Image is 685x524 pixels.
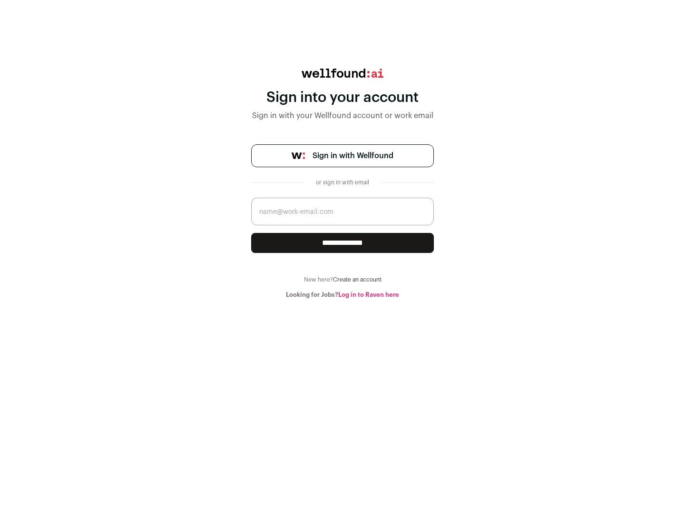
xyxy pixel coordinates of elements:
[312,179,373,186] div: or sign in with email
[251,276,434,283] div: New here?
[333,277,382,282] a: Create an account
[251,291,434,299] div: Looking for Jobs?
[251,89,434,106] div: Sign into your account
[313,150,393,161] span: Sign in with Wellfound
[251,144,434,167] a: Sign in with Wellfound
[302,69,383,78] img: wellfound:ai
[251,110,434,121] div: Sign in with your Wellfound account or work email
[251,198,434,225] input: name@work-email.com
[292,152,305,159] img: wellfound-symbol-flush-black-fb3c872781a75f747ccb3a119075da62bfe97bd399995f84a933054e44a575c4.png
[338,292,399,298] a: Log in to Raven here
